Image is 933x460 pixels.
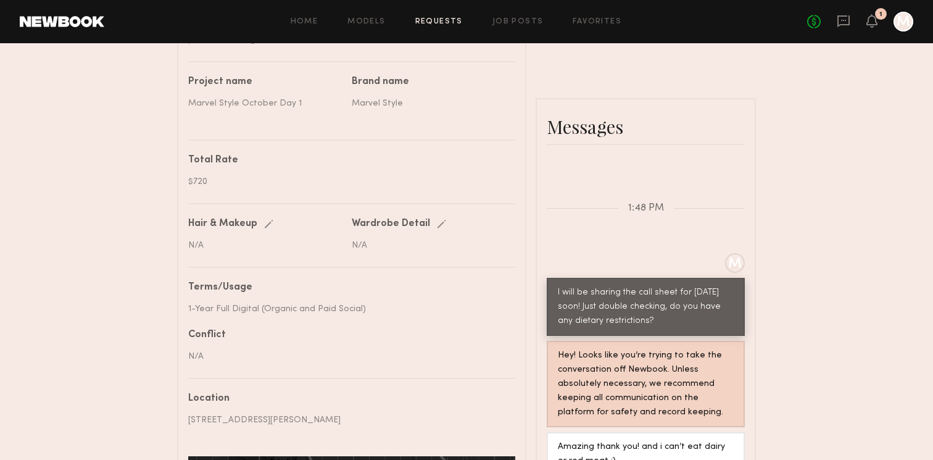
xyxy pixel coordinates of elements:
[188,219,257,229] div: Hair & Makeup
[352,77,506,87] div: Brand name
[291,18,318,26] a: Home
[188,283,506,293] div: Terms/Usage
[188,77,342,87] div: Project name
[188,303,506,316] div: 1-Year Full Digital (Organic and Paid Social)
[628,203,664,214] span: 1:48 PM
[188,175,506,188] div: $720
[415,18,463,26] a: Requests
[352,239,506,252] div: N/A
[573,18,621,26] a: Favorites
[558,286,734,328] div: I will be sharing the call sheet for [DATE] soon! Just double checking, do you have any dietary r...
[188,97,342,110] div: Marvel Style October Day 1
[492,18,544,26] a: Job Posts
[558,349,734,420] div: Hey! Looks like you’re trying to take the conversation off Newbook. Unless absolutely necessary, ...
[188,350,506,363] div: N/A
[188,239,342,252] div: N/A
[188,394,506,404] div: Location
[188,330,506,340] div: Conflict
[352,219,430,229] div: Wardrobe Detail
[352,97,506,110] div: Marvel Style
[188,414,506,427] div: [STREET_ADDRESS][PERSON_NAME]
[547,114,745,139] div: Messages
[347,18,385,26] a: Models
[879,11,882,18] div: 1
[188,156,506,165] div: Total Rate
[894,12,913,31] a: M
